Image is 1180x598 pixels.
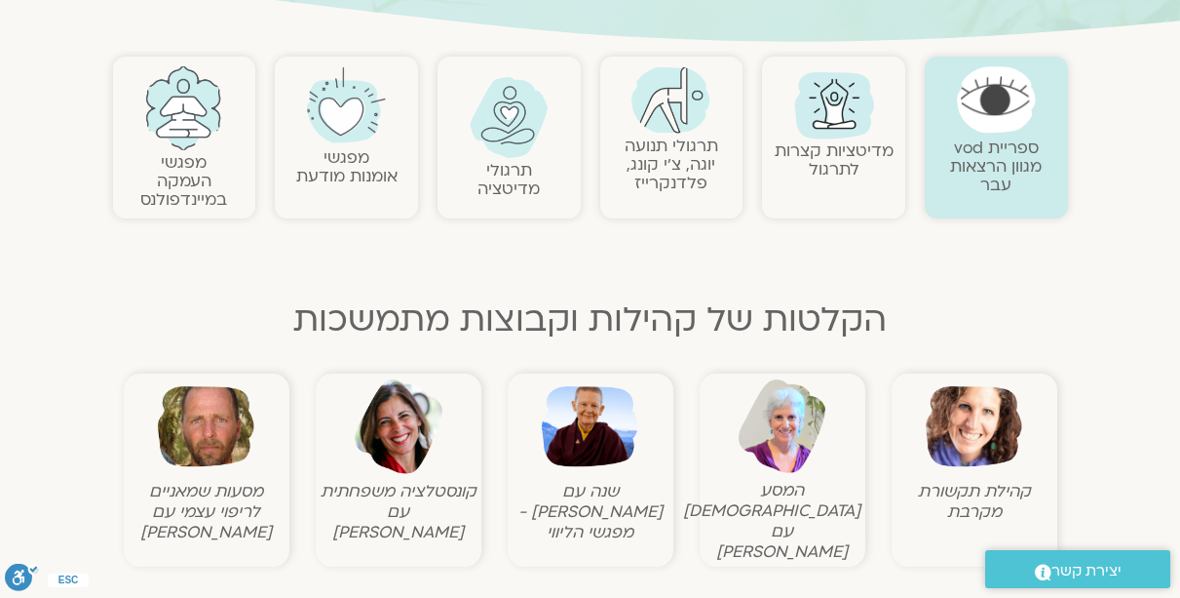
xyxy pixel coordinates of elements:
figcaption: מסעות שמאניים לריפוי עצמי עם [PERSON_NAME] [129,481,285,542]
a: מדיטציות קצרות לתרגול [775,140,894,180]
a: מפגשיאומנות מודעת [296,146,398,187]
figcaption: קונסטלציה משפחתית עם [PERSON_NAME] [321,481,476,542]
a: תרגולי תנועהיוגה, צ׳י קונג, פלדנקרייז [625,135,718,194]
a: מפגשיהעמקה במיינדפולנס [140,151,227,211]
figcaption: שנה עם [PERSON_NAME] - מפגשי הליווי [513,481,668,542]
span: יצירת קשר [1051,558,1122,584]
h2: הקלטות של קהילות וקבוצות מתמשכות [113,300,1068,339]
a: תרגולימדיטציה [477,159,540,200]
figcaption: קהילת תקשורת מקרבת [896,481,1052,522]
a: ספריית vodמגוון הרצאות עבר [950,137,1042,196]
a: יצירת קשר [985,550,1170,588]
figcaption: המסע [DEMOGRAPHIC_DATA] עם [PERSON_NAME] [704,480,860,562]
